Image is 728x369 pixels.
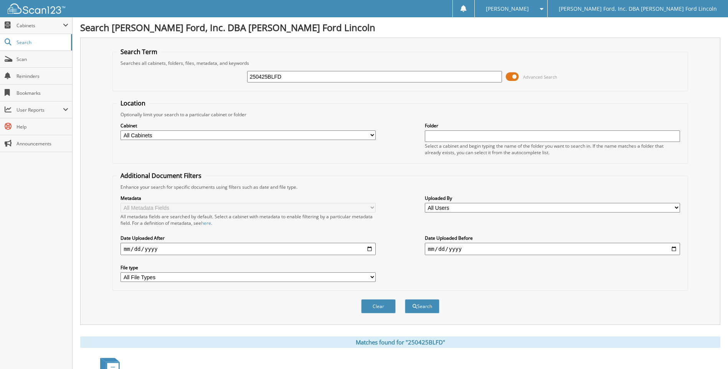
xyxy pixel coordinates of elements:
span: Bookmarks [17,90,68,96]
div: All metadata fields are searched by default. Select a cabinet with metadata to enable filtering b... [121,213,376,226]
span: [PERSON_NAME] Ford, Inc. DBA [PERSON_NAME] Ford Lincoln [559,7,717,11]
img: scan123-logo-white.svg [8,3,65,14]
legend: Search Term [117,48,161,56]
span: Scan [17,56,68,63]
legend: Additional Document Filters [117,171,205,180]
label: Cabinet [121,122,376,129]
span: Reminders [17,73,68,79]
label: Date Uploaded After [121,235,376,241]
label: Folder [425,122,680,129]
span: User Reports [17,107,63,113]
label: Date Uploaded Before [425,235,680,241]
span: Cabinets [17,22,63,29]
h1: Search [PERSON_NAME] Ford, Inc. DBA [PERSON_NAME] Ford Lincoln [80,21,720,34]
button: Clear [361,299,396,313]
span: [PERSON_NAME] [486,7,529,11]
div: Enhance your search for specific documents using filters such as date and file type. [117,184,683,190]
span: Announcements [17,140,68,147]
label: File type [121,264,376,271]
a: here [201,220,211,226]
label: Uploaded By [425,195,680,201]
input: start [121,243,376,255]
label: Metadata [121,195,376,201]
legend: Location [117,99,149,107]
div: Optionally limit your search to a particular cabinet or folder [117,111,683,118]
div: Searches all cabinets, folders, files, metadata, and keywords [117,60,683,66]
div: Matches found for "250425BLFD" [80,336,720,348]
span: Search [17,39,67,46]
span: Help [17,124,68,130]
span: Advanced Search [523,74,557,80]
input: end [425,243,680,255]
div: Select a cabinet and begin typing the name of the folder you want to search in. If the name match... [425,143,680,156]
button: Search [405,299,439,313]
